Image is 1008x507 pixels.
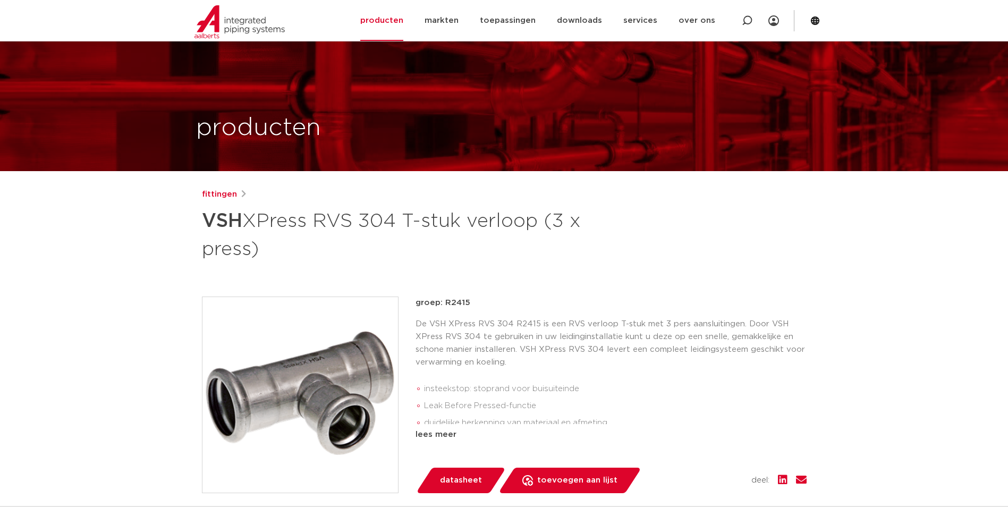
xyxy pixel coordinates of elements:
h1: producten [196,111,321,145]
span: toevoegen aan lijst [537,472,617,489]
h1: XPress RVS 304 T-stuk verloop (3 x press) [202,205,601,263]
span: datasheet [440,472,482,489]
img: Product Image for VSH XPress RVS 304 T-stuk verloop (3 x press) [202,297,398,493]
p: groep: R2415 [416,297,807,309]
p: De VSH XPress RVS 304 R2415 is een RVS verloop T-stuk met 3 pers aansluitingen. Door VSH XPress R... [416,318,807,369]
strong: VSH [202,212,242,231]
span: deel: [751,474,769,487]
li: Leak Before Pressed-functie [424,398,807,415]
li: insteekstop: stoprand voor buisuiteinde [424,381,807,398]
a: datasheet [416,468,506,493]
div: lees meer [416,428,807,441]
a: fittingen [202,188,237,201]
li: duidelijke herkenning van materiaal en afmeting [424,415,807,432]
